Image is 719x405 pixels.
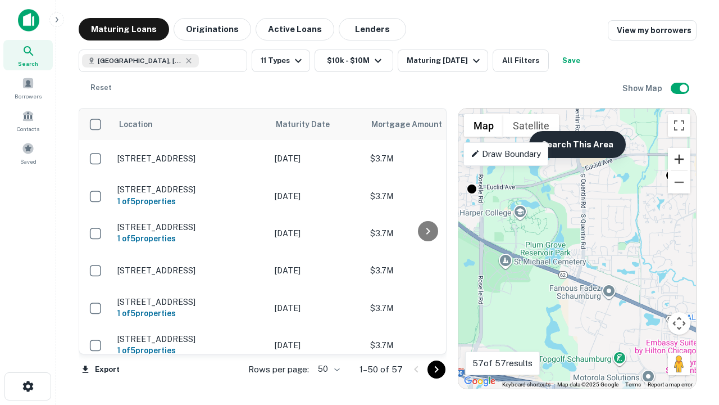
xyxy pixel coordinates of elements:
[622,82,664,94] h6: Show Map
[3,105,53,136] a: Contacts
[117,232,263,245] h6: 1 of 5 properties
[553,49,589,72] button: Save your search to get updates of matches that match your search criteria.
[461,374,498,389] a: Open this area in Google Maps (opens a new window)
[371,118,457,131] span: Mortgage Amount
[471,147,541,161] p: Draw Boundary
[174,18,251,40] button: Originations
[625,381,641,388] a: Terms (opens in new tab)
[315,49,393,72] button: $10k - $10M
[17,124,39,133] span: Contacts
[458,109,696,389] div: 0 0
[313,361,342,377] div: 50
[269,109,365,140] th: Maturity Date
[117,344,263,357] h6: 1 of 5 properties
[15,92,42,101] span: Borrowers
[112,109,269,140] th: Location
[493,49,549,72] button: All Filters
[668,148,690,170] button: Zoom in
[275,339,359,352] p: [DATE]
[648,381,693,388] a: Report a map error
[668,114,690,137] button: Toggle fullscreen view
[117,265,263,276] p: [STREET_ADDRESS]
[464,114,503,137] button: Show street map
[407,54,483,67] div: Maturing [DATE]
[18,9,39,31] img: capitalize-icon.png
[275,302,359,314] p: [DATE]
[275,152,359,165] p: [DATE]
[117,222,263,232] p: [STREET_ADDRESS]
[117,195,263,208] h6: 1 of 5 properties
[370,339,483,352] p: $3.7M
[256,18,334,40] button: Active Loans
[117,297,263,307] p: [STREET_ADDRESS]
[83,76,119,99] button: Reset
[370,190,483,202] p: $3.7M
[472,357,533,370] p: 57 of 57 results
[339,18,406,40] button: Lenders
[529,131,626,158] button: Search This Area
[119,118,153,131] span: Location
[117,334,263,344] p: [STREET_ADDRESS]
[98,56,182,66] span: [GEOGRAPHIC_DATA], [GEOGRAPHIC_DATA]
[276,118,344,131] span: Maturity Date
[365,109,488,140] th: Mortgage Amount
[248,363,309,376] p: Rows per page:
[608,20,697,40] a: View my borrowers
[663,315,719,369] iframe: Chat Widget
[557,381,618,388] span: Map data ©2025 Google
[359,363,403,376] p: 1–50 of 57
[503,114,559,137] button: Show satellite imagery
[117,184,263,195] p: [STREET_ADDRESS]
[117,307,263,319] h6: 1 of 5 properties
[370,264,483,277] p: $3.7M
[275,227,359,240] p: [DATE]
[79,18,169,40] button: Maturing Loans
[668,171,690,193] button: Zoom out
[398,49,488,72] button: Maturing [DATE]
[275,190,359,202] p: [DATE]
[20,157,37,166] span: Saved
[275,264,359,277] p: [DATE]
[668,312,690,335] button: Map camera controls
[252,49,310,72] button: 11 Types
[427,361,445,379] button: Go to next page
[117,154,263,164] p: [STREET_ADDRESS]
[370,302,483,314] p: $3.7M
[502,381,550,389] button: Keyboard shortcuts
[3,138,53,168] a: Saved
[370,152,483,165] p: $3.7M
[79,361,122,378] button: Export
[3,40,53,70] a: Search
[3,73,53,103] a: Borrowers
[370,227,483,240] p: $3.7M
[461,374,498,389] img: Google
[18,59,38,68] span: Search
